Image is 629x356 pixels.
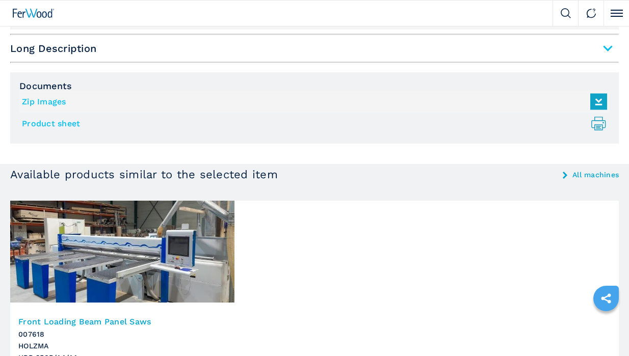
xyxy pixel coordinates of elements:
h3: Front Loading Beam Panel Saws [18,318,611,326]
span: Documents [19,81,610,91]
span: Long Description [10,39,619,58]
img: Front Loading Beam Panel Saws HOLZMA HPP 250R/44/44 [10,201,234,303]
img: Ferwood [13,9,55,18]
button: Click to toggle menu [604,1,629,26]
a: sharethis [593,286,619,311]
img: Contact us [586,8,596,18]
a: Zip Images [22,93,602,110]
h3: Available products similar to the selected item [10,169,278,180]
a: All machines [572,171,619,178]
img: Search [561,8,571,18]
a: Product sheet [22,115,602,132]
